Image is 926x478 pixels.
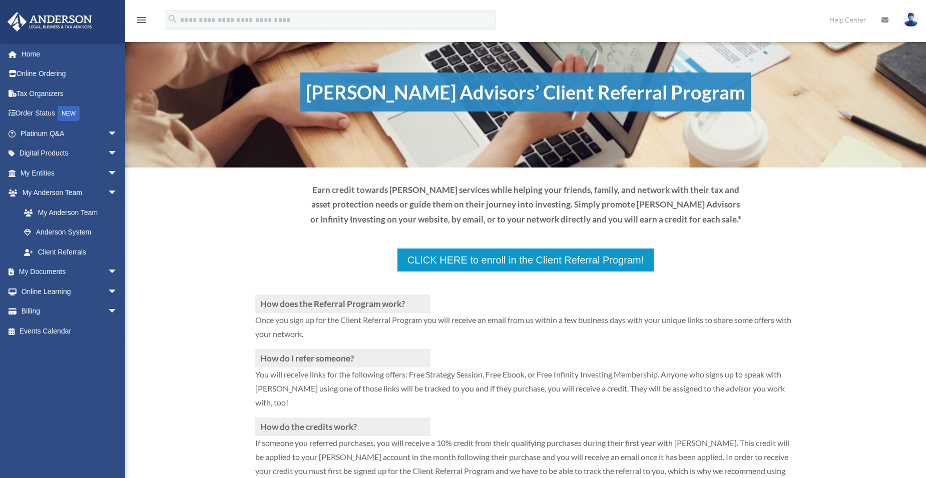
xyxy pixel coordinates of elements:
h1: [PERSON_NAME] Advisors’ Client Referral Program [300,72,751,111]
p: Earn credit towards [PERSON_NAME] services while helping your friends, family, and network with t... [309,182,742,227]
h3: How do I refer someone? [255,349,430,367]
a: Anderson System [14,222,133,242]
a: My Anderson Teamarrow_drop_down [7,183,133,203]
i: menu [135,14,147,26]
span: arrow_drop_down [108,281,128,302]
span: arrow_drop_down [108,183,128,203]
img: User Pic [903,12,918,27]
span: arrow_drop_down [108,123,128,144]
span: arrow_drop_down [108,143,128,164]
span: arrow_drop_down [108,301,128,322]
a: Events Calendar [7,321,133,341]
p: Once you sign up for the Client Referral Program you will receive an email from us within a few b... [255,313,796,349]
a: My Anderson Team [14,202,133,222]
a: Home [7,44,133,64]
a: Online Learningarrow_drop_down [7,281,133,301]
a: Order StatusNEW [7,103,133,124]
a: Platinum Q&Aarrow_drop_down [7,123,133,143]
a: Billingarrow_drop_down [7,301,133,321]
a: My Documentsarrow_drop_down [7,262,133,282]
a: CLICK HERE to enroll in the Client Referral Program! [396,247,655,272]
div: NEW [58,106,80,121]
a: Digital Productsarrow_drop_down [7,143,133,163]
h3: How does the Referral Program work? [255,294,430,313]
a: Client Referrals [14,242,128,262]
span: arrow_drop_down [108,262,128,282]
p: You will receive links for the following offers: Free Strategy Session, Free Ebook, or Free Infin... [255,367,796,417]
a: menu [135,17,147,26]
span: arrow_drop_down [108,163,128,183]
h3: How do the credits work? [255,417,430,436]
a: My Entitiesarrow_drop_down [7,163,133,183]
img: Anderson Advisors Platinum Portal [5,12,95,31]
a: Tax Organizers [7,83,133,103]
a: Online Ordering [7,64,133,84]
i: search [167,13,178,24]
